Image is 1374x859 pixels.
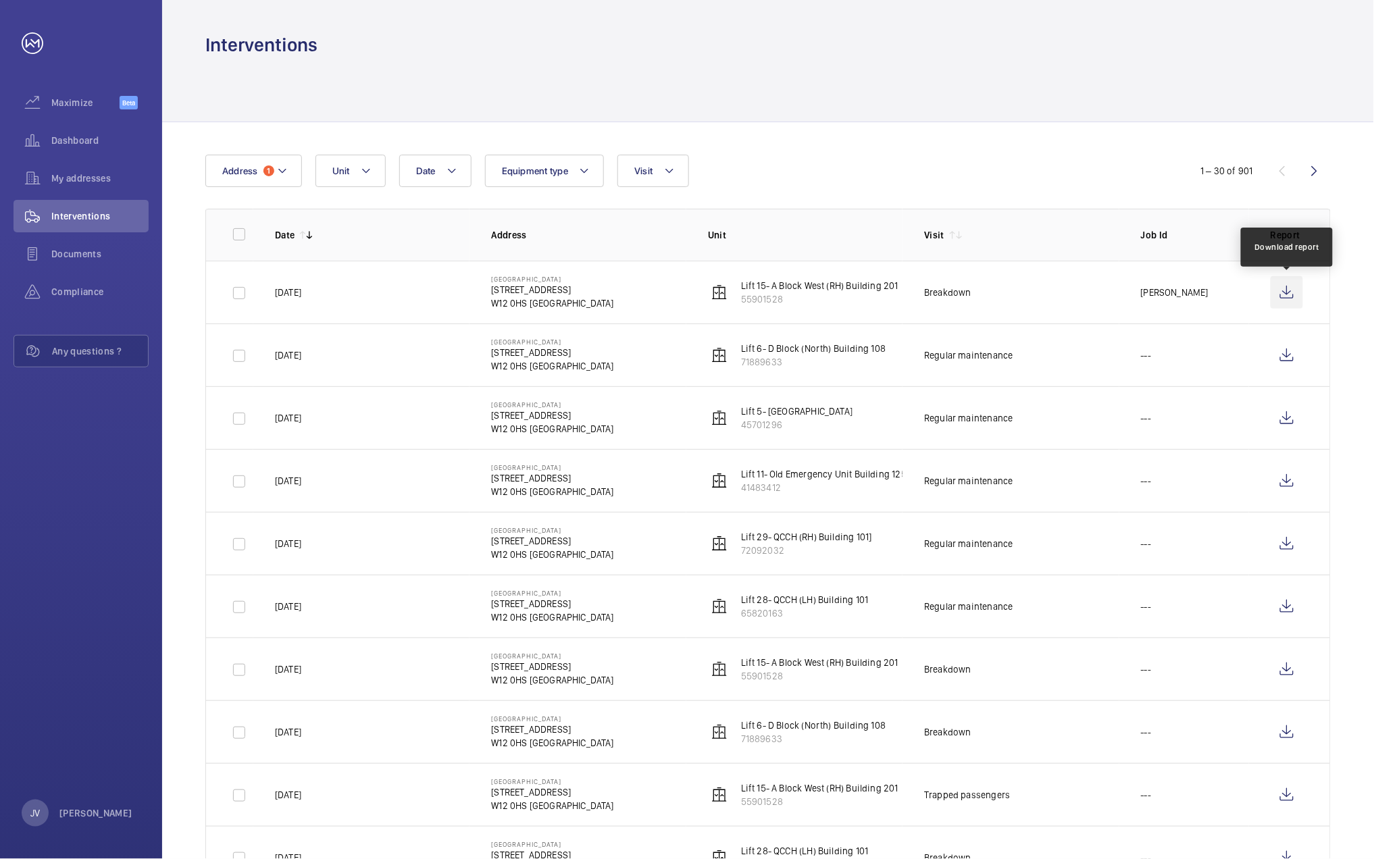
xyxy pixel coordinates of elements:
p: JV [30,806,40,820]
p: [DATE] [275,662,301,676]
div: Regular maintenance [924,411,1013,425]
p: [PERSON_NAME] [1141,286,1208,299]
img: elevator.svg [711,284,728,301]
span: 1 [263,165,274,176]
span: Maximize [51,96,120,109]
h1: Interventions [205,32,317,57]
p: Lift 6- D Block (North) Building 108 [741,719,886,732]
div: Download report [1254,241,1319,253]
p: [STREET_ADDRESS] [491,471,614,485]
span: Any questions ? [52,344,148,358]
p: --- [1141,348,1152,362]
p: Date [275,228,295,242]
p: W12 0HS [GEOGRAPHIC_DATA] [491,736,614,750]
p: Lift 5- [GEOGRAPHIC_DATA] [741,405,853,418]
p: [DATE] [275,474,301,488]
p: W12 0HS [GEOGRAPHIC_DATA] [491,548,614,561]
span: Beta [120,96,138,109]
div: 1 – 30 of 901 [1201,164,1253,178]
p: 71889633 [741,355,886,369]
p: 55901528 [741,669,898,683]
p: [GEOGRAPHIC_DATA] [491,652,614,660]
p: Visit [924,228,944,242]
div: Breakdown [924,662,971,676]
p: 71889633 [741,732,886,746]
div: Regular maintenance [924,474,1013,488]
p: 72092032 [741,544,872,557]
button: Address1 [205,155,302,187]
div: Regular maintenance [924,600,1013,613]
p: W12 0HS [GEOGRAPHIC_DATA] [491,359,614,373]
p: Unit [708,228,902,242]
p: [GEOGRAPHIC_DATA] [491,400,614,409]
span: Interventions [51,209,149,223]
p: [PERSON_NAME] [59,806,132,820]
span: Visit [634,165,653,176]
p: [DATE] [275,537,301,550]
p: --- [1141,474,1152,488]
span: Address [222,165,258,176]
span: My addresses [51,172,149,185]
img: elevator.svg [711,536,728,552]
img: elevator.svg [711,724,728,740]
button: Unit [315,155,386,187]
p: Lift 15- A Block West (RH) Building 201 [741,279,898,292]
p: [DATE] [275,600,301,613]
img: elevator.svg [711,661,728,677]
p: [GEOGRAPHIC_DATA] [491,338,614,346]
span: Compliance [51,285,149,298]
p: 55901528 [741,292,898,306]
p: 65820163 [741,606,869,620]
p: [DATE] [275,725,301,739]
div: Trapped passengers [924,788,1010,802]
p: [GEOGRAPHIC_DATA] [491,526,614,534]
p: [DATE] [275,286,301,299]
p: [STREET_ADDRESS] [491,597,614,610]
p: Lift 28- QCCH (LH) Building 101 [741,593,869,606]
span: Date [416,165,436,176]
p: [STREET_ADDRESS] [491,723,614,736]
p: Lift 28- QCCH (LH) Building 101 [741,844,869,858]
p: [GEOGRAPHIC_DATA] [491,275,614,283]
p: [STREET_ADDRESS] [491,283,614,296]
p: Lift 15- A Block West (RH) Building 201 [741,656,898,669]
p: --- [1141,411,1152,425]
p: [GEOGRAPHIC_DATA] [491,777,614,785]
p: 55901528 [741,795,898,808]
span: Unit [332,165,350,176]
button: Equipment type [485,155,605,187]
span: Documents [51,247,149,261]
p: --- [1141,725,1152,739]
img: elevator.svg [711,598,728,615]
p: Address [491,228,686,242]
p: [GEOGRAPHIC_DATA] [491,714,614,723]
p: [GEOGRAPHIC_DATA] [491,463,614,471]
p: W12 0HS [GEOGRAPHIC_DATA] [491,485,614,498]
p: [STREET_ADDRESS] [491,785,614,799]
p: [STREET_ADDRESS] [491,346,614,359]
img: elevator.svg [711,347,728,363]
p: W12 0HS [GEOGRAPHIC_DATA] [491,422,614,436]
div: Breakdown [924,725,971,739]
div: Regular maintenance [924,348,1013,362]
p: [DATE] [275,411,301,425]
p: W12 0HS [GEOGRAPHIC_DATA] [491,296,614,310]
p: --- [1141,788,1152,802]
p: [DATE] [275,348,301,362]
p: [GEOGRAPHIC_DATA] [491,840,614,848]
p: [STREET_ADDRESS] [491,409,614,422]
p: [STREET_ADDRESS] [491,660,614,673]
div: Breakdown [924,286,971,299]
p: --- [1141,662,1152,676]
button: Visit [617,155,688,187]
p: Lift 29- QCCH (RH) Building 101] [741,530,872,544]
p: [DATE] [275,788,301,802]
p: 45701296 [741,418,853,432]
p: W12 0HS [GEOGRAPHIC_DATA] [491,673,614,687]
p: Lift 6- D Block (North) Building 108 [741,342,886,355]
p: Lift 15- A Block West (RH) Building 201 [741,781,898,795]
p: --- [1141,600,1152,613]
img: elevator.svg [711,473,728,489]
div: Regular maintenance [924,537,1013,550]
p: Job Id [1141,228,1249,242]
